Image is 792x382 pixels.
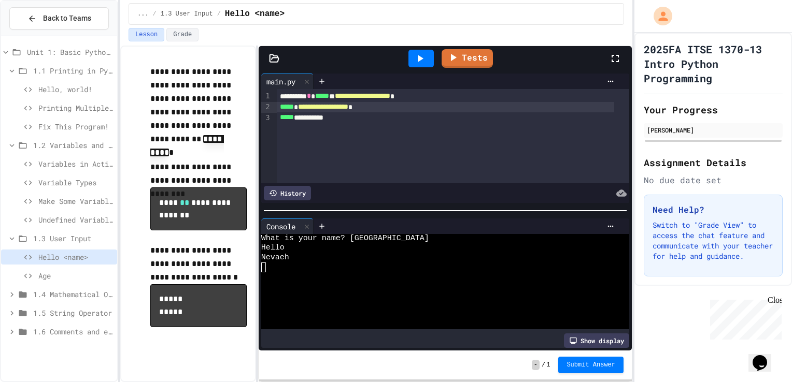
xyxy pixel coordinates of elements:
div: 1 [261,91,272,102]
div: main.py [261,74,314,89]
span: Variables in Action [38,158,113,169]
button: Grade [166,28,199,41]
span: Nevaeh [261,253,289,262]
div: My Account [643,4,675,28]
h2: Your Progress [644,102,783,117]
h2: Assignment Details [644,155,783,170]
span: / [217,10,221,18]
span: Make Some Variables! [38,196,113,207]
span: Hello, world! [38,84,113,95]
div: 3 [261,113,272,124]
div: No due date set [644,174,783,186]
span: 1.4 Mathematical Operators [33,289,113,300]
span: 1.3 User Input [161,10,213,18]
span: - [532,360,540,370]
span: 1.2 Variables and Types [33,140,113,151]
span: Hello [261,243,285,253]
div: main.py [261,76,301,87]
span: Hello <name> [225,8,285,20]
span: 1.5 String Operator [33,307,113,318]
span: ... [137,10,149,18]
span: Undefined Variables [38,214,113,225]
span: Age [38,270,113,281]
div: Show display [564,333,629,348]
iframe: chat widget [748,341,782,372]
span: Printing Multiple Lines [38,102,113,113]
button: Lesson [129,28,164,41]
iframe: chat widget [706,296,782,340]
span: 1.3 User Input [33,233,113,244]
span: What is your name? [GEOGRAPHIC_DATA] [261,234,429,243]
span: / [153,10,157,18]
span: Unit 1: Basic Python and Console Interaction [27,47,113,57]
span: 1 [546,361,550,369]
div: History [264,186,311,200]
span: / [542,361,545,369]
div: 2 [261,102,272,113]
span: 1.6 Comments and end= & sep= [33,326,113,337]
a: Tests [442,49,493,68]
span: Variable Types [38,177,113,188]
p: Switch to "Grade View" to access the chat feature and communicate with your teacher for help and ... [653,220,774,261]
h1: 2025FA ITSE 1370-13 Intro Python Programming [644,42,783,85]
button: Back to Teams [9,7,109,30]
div: Chat with us now!Close [4,4,72,66]
span: 1.1 Printing in Python [33,65,113,76]
span: Back to Teams [43,13,91,24]
div: Console [261,218,314,234]
span: Hello <name> [38,252,113,262]
div: [PERSON_NAME] [647,125,780,135]
h3: Need Help? [653,203,774,216]
span: Fix This Program! [38,121,113,132]
button: Submit Answer [558,357,624,373]
span: Submit Answer [567,361,615,369]
div: Console [261,221,301,232]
